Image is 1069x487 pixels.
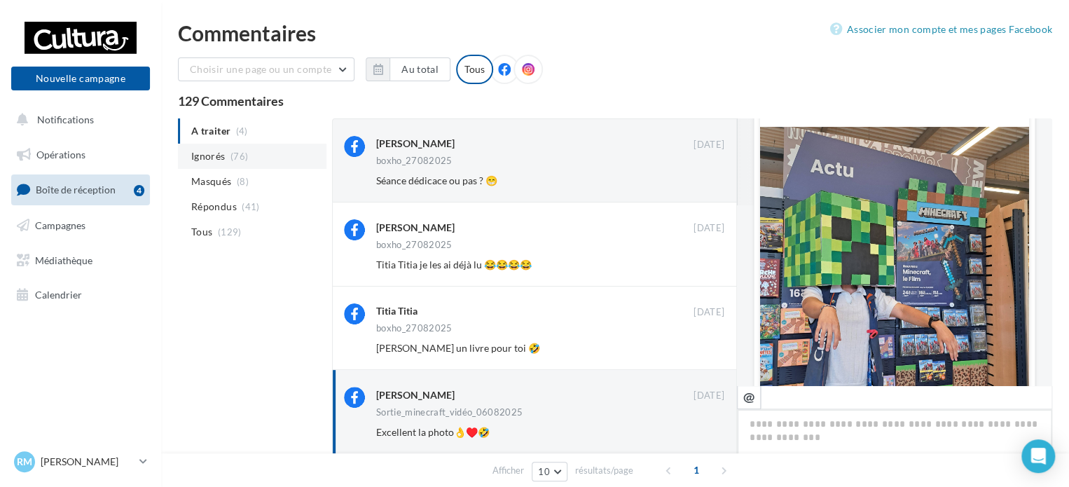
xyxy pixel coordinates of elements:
button: Nouvelle campagne [11,67,150,90]
a: Campagnes [8,211,153,240]
button: @ [737,385,761,409]
span: Boîte de réception [36,184,116,196]
span: (41) [242,201,259,212]
div: 129 Commentaires [178,95,1052,107]
span: Choisir une page ou un compte [190,63,331,75]
div: [PERSON_NAME] [376,137,455,151]
span: [PERSON_NAME] un livre pour toi 🤣 [376,342,540,354]
span: Rm [17,455,32,469]
span: Opérations [36,149,85,160]
div: Sortie_minecraft_vidéo_06082025 [376,408,523,417]
div: 4 [134,185,144,196]
a: Associer mon compte et mes pages Facebook [830,21,1052,38]
div: Open Intercom Messenger [1021,439,1055,473]
span: Campagnes [35,219,85,231]
span: [DATE] [694,222,724,235]
span: Répondus [191,200,237,214]
a: Boîte de réception4 [8,174,153,205]
i: @ [743,390,755,403]
span: Notifications [37,114,94,125]
span: (8) [237,176,249,187]
span: Médiathèque [35,254,92,266]
span: Excellent la photo👌♥️🤣 [376,426,490,438]
div: [PERSON_NAME] [376,221,455,235]
span: Afficher [492,464,524,477]
span: (129) [218,226,242,238]
span: Titia Titia je les ai déjà lu 😂😂😂😂 [376,259,532,270]
button: Notifications [8,105,147,135]
span: Ignorés [191,149,225,163]
span: [DATE] [694,139,724,151]
button: Au total [366,57,450,81]
button: Au total [389,57,450,81]
span: [DATE] [694,306,724,319]
div: Titia Titia [376,304,418,318]
div: Commentaires [178,22,1052,43]
span: Masqués [191,174,231,188]
div: boxho_27082025 [376,240,453,249]
p: [PERSON_NAME] [41,455,134,469]
a: Calendrier [8,280,153,310]
a: Rm [PERSON_NAME] [11,448,150,475]
div: boxho_27082025 [376,324,453,333]
span: (76) [230,151,248,162]
span: résultats/page [575,464,633,477]
span: [DATE] [694,390,724,402]
span: 10 [538,466,550,477]
div: boxho_27082025 [376,156,453,165]
a: Médiathèque [8,246,153,275]
span: Séance dédicace ou pas ? 😁 [376,174,497,186]
span: Calendrier [35,289,82,301]
span: Tous [191,225,212,239]
button: Choisir une page ou un compte [178,57,354,81]
a: Opérations [8,140,153,170]
div: [PERSON_NAME] [376,388,455,402]
button: 10 [532,462,567,481]
span: 1 [685,459,708,481]
div: Tous [456,55,493,84]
